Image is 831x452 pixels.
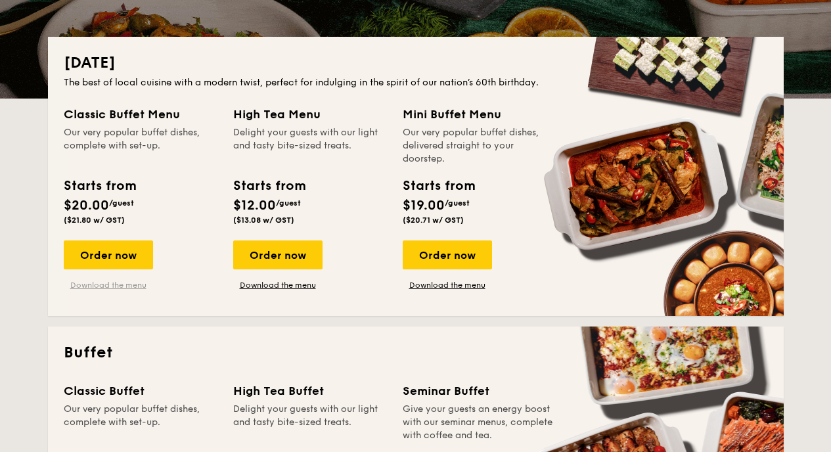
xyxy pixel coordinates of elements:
div: Delight your guests with our light and tasty bite-sized treats. [233,403,387,442]
div: High Tea Buffet [233,382,387,400]
div: High Tea Menu [233,105,387,124]
span: $19.00 [403,198,445,214]
div: Order now [403,240,492,269]
span: $12.00 [233,198,276,214]
div: Our very popular buffet dishes, complete with set-up. [64,126,217,166]
span: /guest [276,198,301,208]
a: Download the menu [233,280,323,290]
span: ($21.80 w/ GST) [64,215,125,225]
div: The best of local cuisine with a modern twist, perfect for indulging in the spirit of our nation’... [64,76,768,89]
span: /guest [445,198,470,208]
span: /guest [109,198,134,208]
h2: [DATE] [64,53,768,74]
div: Starts from [64,176,135,196]
div: Mini Buffet Menu [403,105,556,124]
a: Download the menu [403,280,492,290]
span: ($13.08 w/ GST) [233,215,294,225]
a: Download the menu [64,280,153,290]
h2: Buffet [64,342,768,363]
div: Give your guests an energy boost with our seminar menus, complete with coffee and tea. [403,403,556,442]
div: Starts from [233,176,305,196]
span: $20.00 [64,198,109,214]
div: Delight your guests with our light and tasty bite-sized treats. [233,126,387,166]
div: Starts from [403,176,474,196]
span: ($20.71 w/ GST) [403,215,464,225]
div: Seminar Buffet [403,382,556,400]
div: Order now [233,240,323,269]
div: Our very popular buffet dishes, delivered straight to your doorstep. [403,126,556,166]
div: Classic Buffet [64,382,217,400]
div: Our very popular buffet dishes, complete with set-up. [64,403,217,442]
div: Order now [64,240,153,269]
div: Classic Buffet Menu [64,105,217,124]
